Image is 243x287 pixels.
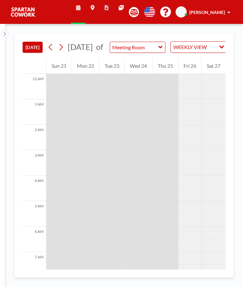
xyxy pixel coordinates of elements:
div: 5 AM [23,201,46,227]
div: 4 AM [23,176,46,201]
div: 2 AM [23,125,46,150]
span: KS [178,9,184,15]
span: [PERSON_NAME] [189,10,225,15]
span: of [96,42,103,52]
div: Wed 24 [125,58,152,74]
div: Search for option [171,42,226,52]
div: Thu 25 [153,58,178,74]
img: organization-logo [10,6,36,18]
div: Sun 21 [46,58,72,74]
div: 1 AM [23,99,46,125]
div: 3 AM [23,150,46,176]
input: Search for option [209,43,215,51]
div: Fri 26 [178,58,201,74]
div: Mon 22 [72,58,99,74]
div: 7 AM [23,252,46,277]
input: Meeting Room [110,42,159,52]
div: 12 AM [23,74,46,99]
span: WEEKLY VIEW [172,43,208,51]
button: [DATE] [23,42,43,53]
span: [DATE] [68,42,93,52]
div: Sat 27 [202,58,226,74]
div: Tue 23 [100,58,124,74]
div: 6 AM [23,227,46,252]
